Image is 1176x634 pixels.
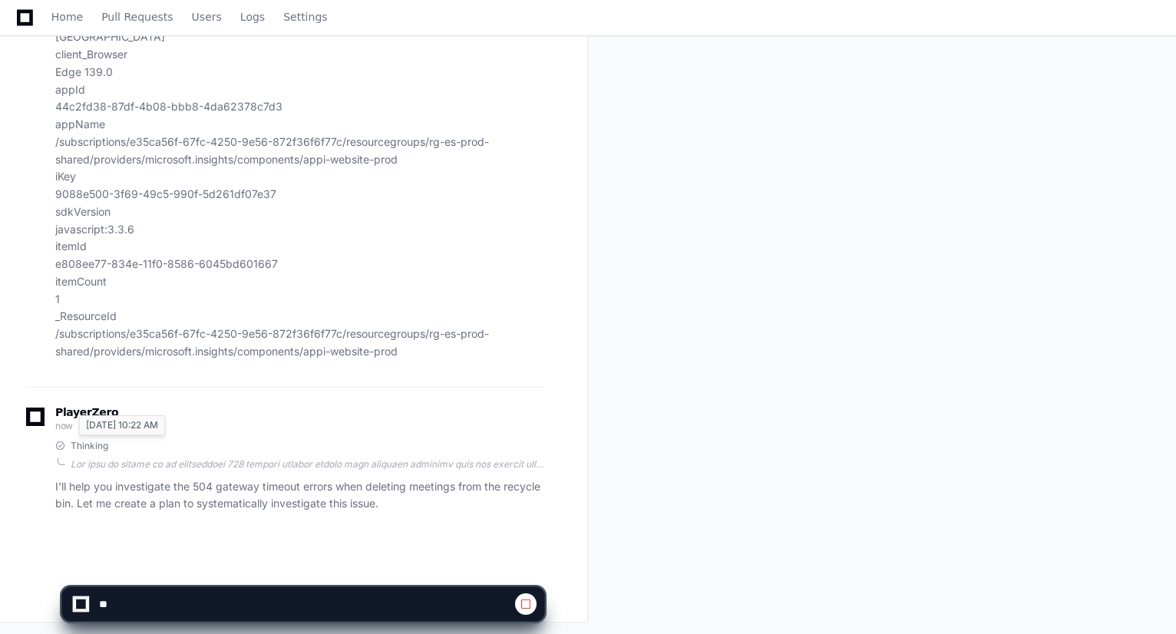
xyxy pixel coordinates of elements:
div: [DATE] 10:22 AM [79,415,165,435]
span: Logs [240,12,265,21]
p: I'll help you investigate the 504 gateway timeout errors when deleting meetings from the recycle ... [55,478,544,513]
span: Settings [283,12,327,21]
span: Pull Requests [101,12,173,21]
span: Thinking [71,440,108,452]
span: now [55,420,73,431]
span: Home [51,12,83,21]
div: Lor ipsu do sitame co ad elitseddoei 728 tempori utlabor etdolo magn aliquaen adminimv quis nos e... [71,458,544,471]
span: PlayerZero [55,408,118,417]
span: Users [192,12,222,21]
